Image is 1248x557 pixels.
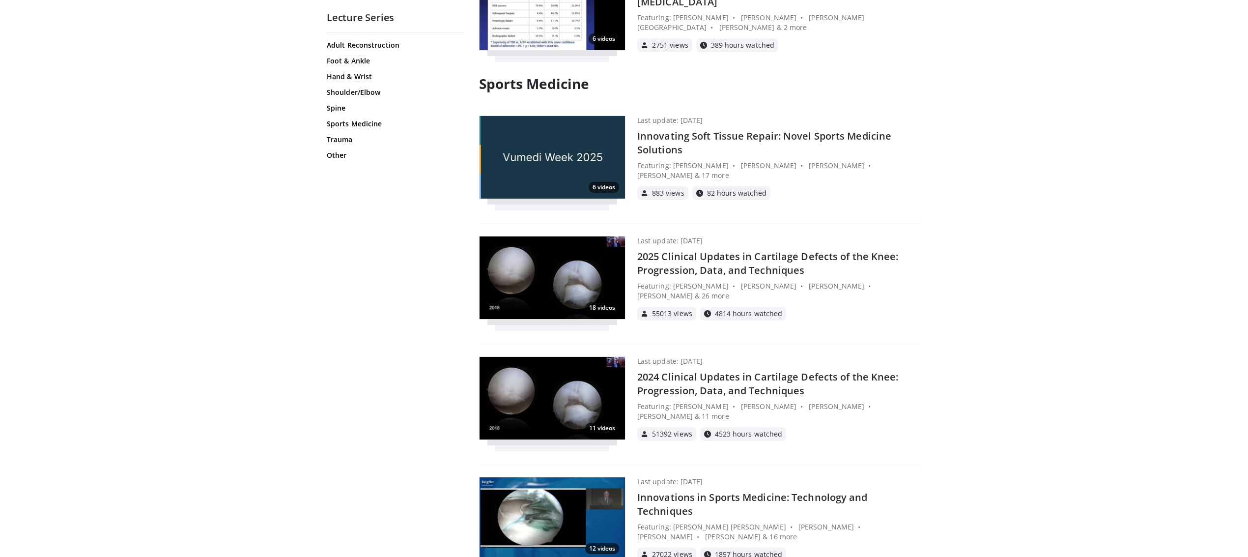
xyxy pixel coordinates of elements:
a: Hand & Wrist [327,72,462,82]
p: Last update: [DATE] [637,236,703,246]
p: Featuring: [PERSON_NAME] • [PERSON_NAME] • [PERSON_NAME] • [PERSON_NAME] & 26 more [637,281,921,301]
a: Adult Reconstruction [327,40,462,50]
img: Surgical Solutions for Cartilage Repair [480,357,625,440]
p: Last update: [DATE] [637,356,703,366]
a: Spine [327,103,462,113]
p: 6 videos [589,182,619,193]
span: 883 views [652,190,684,197]
p: Featuring: [PERSON_NAME] • [PERSON_NAME] • [PERSON_NAME][GEOGRAPHIC_DATA] • [PERSON_NAME] & 2 more [637,13,921,32]
a: Shoulder/Elbow [327,88,462,97]
span: 51392 views [652,431,692,438]
h4: 2024 Clinical Updates in Cartilage Defects of the Knee: Progression, Data, and Techniques [637,370,921,398]
img: Rotator Cuff: Repair or Transfer [480,116,625,199]
h4: 2025 Clinical Updates in Cartilage Defects of the Knee: Progression, Data, and Techniques [637,250,921,277]
h4: Innovations in Sports Medicine: Technology and Techniques [637,491,921,518]
a: Other [327,150,462,160]
img: Surgical Solutions for Cartilage Repair [480,236,625,319]
p: 6 videos [589,33,619,44]
p: 18 videos [585,302,619,313]
h2: Lecture Series [327,11,464,24]
a: Surgical Solutions for Cartilage Repair 18 videos Last update: [DATE] 2025 Clinical Updates in Ca... [479,236,921,321]
p: 12 videos [585,543,619,554]
span: 55013 views [652,310,692,317]
span: 82 hours watched [707,190,766,197]
a: Foot & Ankle [327,56,462,66]
strong: Sports Medicine [479,74,589,93]
p: Last update: [DATE] [637,116,703,125]
p: Featuring: [PERSON_NAME] • [PERSON_NAME] • [PERSON_NAME] • [PERSON_NAME] & 17 more [637,161,921,180]
h4: Innovating Soft Tissue Repair: Novel Sports Medicine Solutions [637,129,921,157]
p: Featuring: [PERSON_NAME] [PERSON_NAME] • [PERSON_NAME] • [PERSON_NAME] • [PERSON_NAME] & 16 more [637,522,921,542]
p: Featuring: [PERSON_NAME] • [PERSON_NAME] • [PERSON_NAME] • [PERSON_NAME] & 11 more [637,402,921,421]
span: 4814 hours watched [715,310,782,317]
p: Last update: [DATE] [637,477,703,487]
a: Sports Medicine [327,119,462,129]
p: 11 videos [585,423,619,434]
span: 4523 hours watched [715,431,782,438]
span: 2751 views [652,42,688,49]
a: Rotator Cuff: Repair or Transfer 6 videos Last update: [DATE] Innovating Soft Tissue Repair: Nove... [479,116,921,200]
a: Trauma [327,135,462,145]
span: 389 hours watched [711,42,774,49]
a: Surgical Solutions for Cartilage Repair 11 videos Last update: [DATE] 2024 Clinical Updates in Ca... [479,356,921,441]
